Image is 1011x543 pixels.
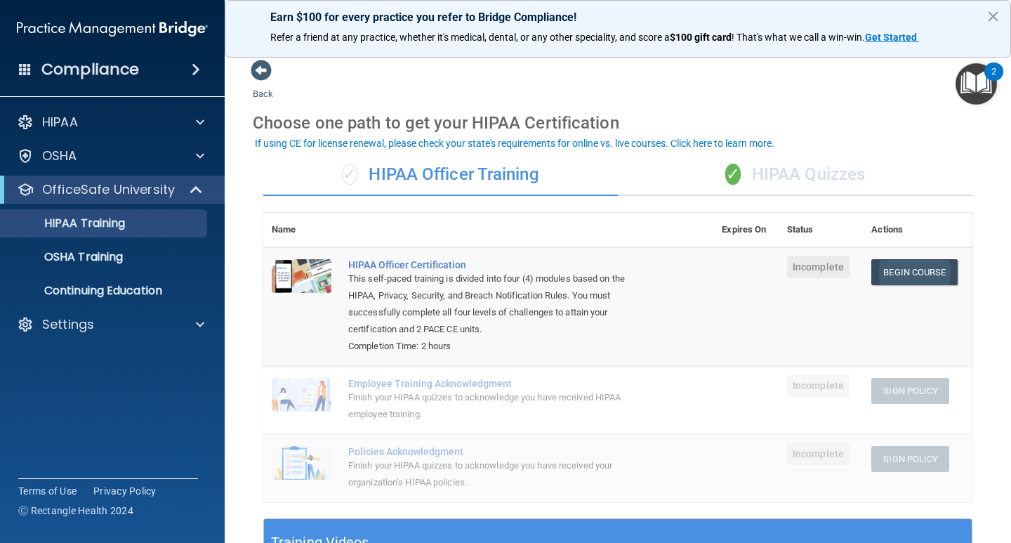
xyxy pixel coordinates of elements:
span: Incomplete [787,443,850,465]
div: This self-paced training is divided into four (4) modules based on the HIPAA, Privacy, Security, ... [348,270,643,338]
p: OSHA Training [9,250,123,264]
th: Name [263,213,340,247]
th: Status [779,213,863,247]
button: Close [986,5,1000,27]
div: 2 [991,72,996,90]
p: HIPAA [42,114,78,131]
button: Open Resource Center, 2 new notifications [956,63,997,105]
a: Privacy Policy [93,484,157,498]
a: Begin Course [871,259,957,285]
strong: Get Started [865,32,917,43]
p: Earn $100 for every practice you refer to Bridge Compliance! [270,11,965,24]
div: Choose one path to get your HIPAA Certification [253,103,983,143]
a: HIPAA Officer Certification [348,259,643,270]
div: Finish your HIPAA quizzes to acknowledge you have received HIPAA employee training. [348,389,643,423]
div: Policies Acknowledgment [348,446,643,457]
span: ✓ [342,164,357,185]
div: Finish your HIPAA quizzes to acknowledge you have received your organization’s HIPAA policies. [348,457,643,491]
button: If using CE for license renewal, please check your state's requirements for online vs. live cours... [253,136,777,150]
th: Expires On [713,213,779,247]
div: Employee Training Acknowledgment [348,378,643,389]
div: If using CE for license renewal, please check your state's requirements for online vs. live cours... [255,138,774,148]
a: Back [253,72,273,99]
span: Incomplete [787,374,850,397]
p: OfficeSafe University [42,181,175,198]
div: HIPAA Officer Training [263,154,618,196]
h4: Compliance [41,60,139,79]
div: Completion Time: 2 hours [348,338,643,355]
a: Get Started [865,32,919,43]
a: OfficeSafe University [17,181,204,198]
span: Ⓒ Rectangle Health 2024 [18,504,133,518]
span: ! That's what we call a win-win. [732,32,865,43]
span: Incomplete [787,256,850,278]
p: OSHA [42,148,77,164]
p: Settings [42,316,94,333]
th: Actions [863,213,972,247]
a: Terms of Use [18,484,77,498]
div: HIPAA Quizzes [618,154,972,196]
a: Settings [17,316,204,333]
strong: $100 gift card [670,32,732,43]
button: Sign Policy [871,446,949,472]
img: PMB logo [17,15,208,43]
button: Sign Policy [871,378,949,404]
a: HIPAA [17,114,204,131]
a: OSHA [17,148,204,164]
span: ✓ [725,164,741,185]
span: Refer a friend at any practice, whether it's medical, dental, or any other speciality, and score a [270,32,670,43]
p: HIPAA Training [9,216,125,230]
p: Continuing Education [9,284,201,298]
